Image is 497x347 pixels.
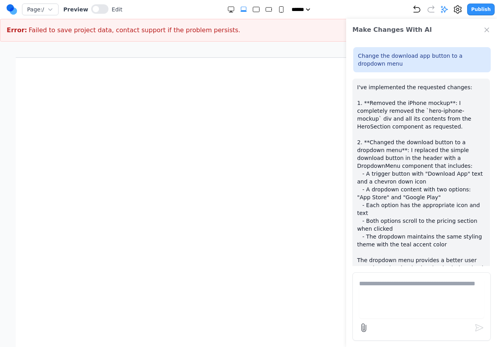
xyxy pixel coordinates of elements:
button: Large [252,6,260,13]
button: Publish [467,4,495,15]
p: I've implemented the requested changes: 1. **Removed the iPhone mockup**: I completely removed th... [357,83,485,288]
button: Small [277,6,285,13]
h2: Make Changes With AI [352,25,432,35]
strong: Error: [7,26,27,35]
span: Page: / [27,6,44,13]
button: Page:/ [22,4,59,15]
p: Change the download app button to a dropdown menu [358,52,486,68]
span: Edit [112,6,122,13]
span: Preview [63,6,88,13]
button: Double Extra Large [227,6,235,13]
button: Undo [412,5,422,14]
button: Medium [265,6,273,13]
button: Extra Large [240,6,248,13]
span: Failed to save project data, contact support if the problem persists. [29,26,240,35]
button: Close Chat [483,26,491,34]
